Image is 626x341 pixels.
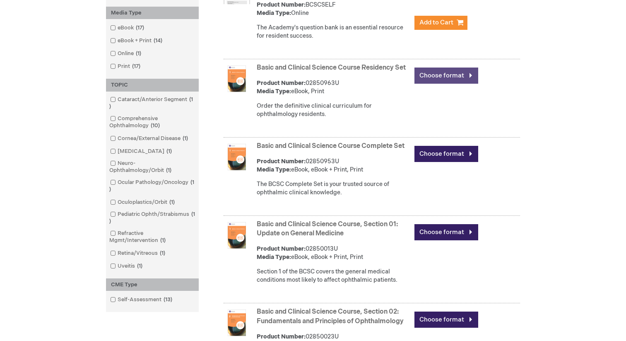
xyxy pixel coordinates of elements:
[224,65,250,92] img: Basic and Clinical Science Course Residency Set
[224,222,250,249] img: Basic and Clinical Science Course, Section 01: Update on General Medicine
[108,135,191,143] a: Cornea/External Disease1
[109,179,194,193] span: 1
[108,249,169,257] a: Retina/Vitreous1
[224,144,250,170] img: Basic and Clinical Science Course Complete Set
[224,310,250,336] img: Basic and Clinical Science Course, Section 02: Fundamentals and Principles of Ophthalmology
[257,245,410,261] div: 02850013U eBook, eBook + Print, Print
[257,102,410,119] div: Order the definitive clinical curriculum for ophthalmology residents.
[257,220,398,238] a: Basic and Clinical Science Course, Section 01: Update on General Medicine
[257,10,291,17] strong: Media Type:
[257,157,410,174] div: 02850953U eBook, eBook + Print, Print
[130,63,142,70] span: 17
[152,37,164,44] span: 14
[108,148,175,155] a: [MEDICAL_DATA]1
[257,158,306,165] strong: Product Number:
[164,148,174,155] span: 1
[108,50,144,58] a: Online1
[167,199,177,206] span: 1
[109,211,195,225] span: 1
[257,245,306,252] strong: Product Number:
[257,24,410,40] div: The Academy's question bank is an essential resource for resident success.
[257,88,291,95] strong: Media Type:
[257,1,410,17] div: BCSCSELF Online
[257,64,406,72] a: Basic and Clinical Science Course Residency Set
[181,135,190,142] span: 1
[257,308,404,325] a: Basic and Clinical Science Course, Section 02: Fundamentals and Principles of Ophthalmology
[257,254,291,261] strong: Media Type:
[257,333,306,340] strong: Product Number:
[108,296,176,304] a: Self-Assessment13
[257,80,306,87] strong: Product Number:
[134,50,143,57] span: 1
[414,16,467,30] button: Add to Cart
[414,146,478,162] a: Choose format
[414,224,478,240] a: Choose format
[108,230,197,244] a: Refractive Mgmt/Intervention1
[135,263,144,269] span: 1
[414,312,478,328] a: Choose format
[134,24,146,31] span: 17
[108,198,178,206] a: Oculoplastics/Orbit1
[106,278,199,291] div: CME Type
[158,250,167,256] span: 1
[108,37,166,45] a: eBook + Print14
[414,68,478,84] a: Choose format
[109,96,193,110] span: 1
[108,24,147,32] a: eBook17
[106,7,199,19] div: Media Type
[257,268,410,284] div: Section 1 of the BCSC covers the general medical conditions most likely to affect ophthalmic pati...
[108,160,197,174] a: Neuro-Ophthalmology/Orbit1
[108,63,144,70] a: Print17
[106,79,199,92] div: TOPIC
[149,122,162,129] span: 10
[257,142,404,150] a: Basic and Clinical Science Course Complete Set
[164,167,173,174] span: 1
[108,115,197,130] a: Comprehensive Ophthalmology10
[158,237,168,244] span: 1
[108,179,197,193] a: Ocular Pathology/Oncology1
[257,79,410,96] div: 02850963U eBook, Print
[257,166,291,173] strong: Media Type:
[108,96,197,111] a: Cataract/Anterior Segment1
[257,180,410,197] div: The BCSC Complete Set is your trusted source of ophthalmic clinical knowledge.
[257,1,306,8] strong: Product Number:
[419,19,453,27] span: Add to Cart
[108,262,146,270] a: Uveitis1
[161,296,174,303] span: 13
[108,210,197,225] a: Pediatric Ophth/Strabismus1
